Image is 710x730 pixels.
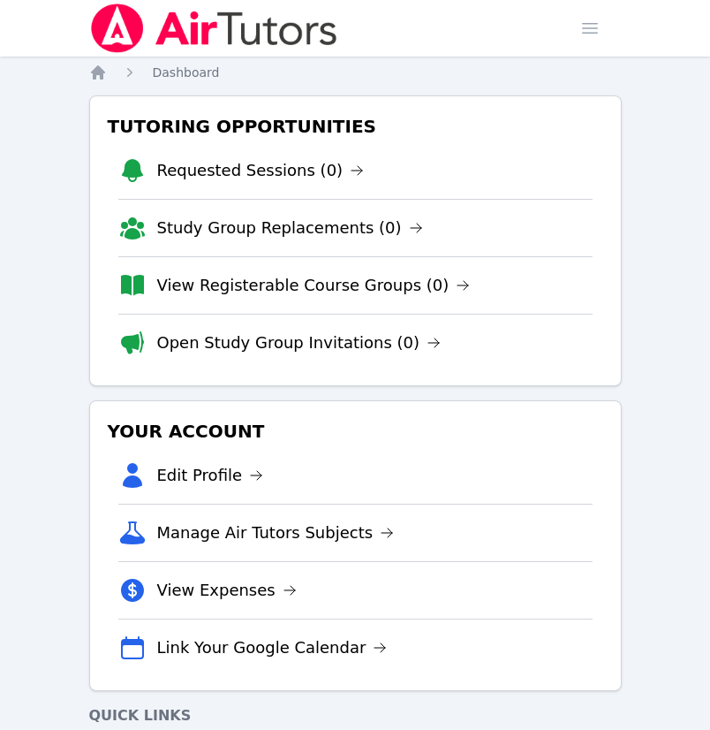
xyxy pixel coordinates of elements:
a: Study Group Replacements (0) [157,216,423,240]
h3: Tutoring Opportunities [104,110,607,142]
a: Requested Sessions (0) [157,158,365,183]
a: Link Your Google Calendar [157,635,388,660]
h4: Quick Links [89,705,622,726]
h3: Your Account [104,415,607,447]
a: View Registerable Course Groups (0) [157,273,471,298]
a: Open Study Group Invitations (0) [157,331,442,355]
a: Manage Air Tutors Subjects [157,521,395,545]
nav: Breadcrumb [89,64,622,81]
img: Air Tutors [89,4,339,53]
a: View Expenses [157,578,297,603]
a: Dashboard [153,64,220,81]
span: Dashboard [153,65,220,80]
a: Edit Profile [157,463,264,488]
